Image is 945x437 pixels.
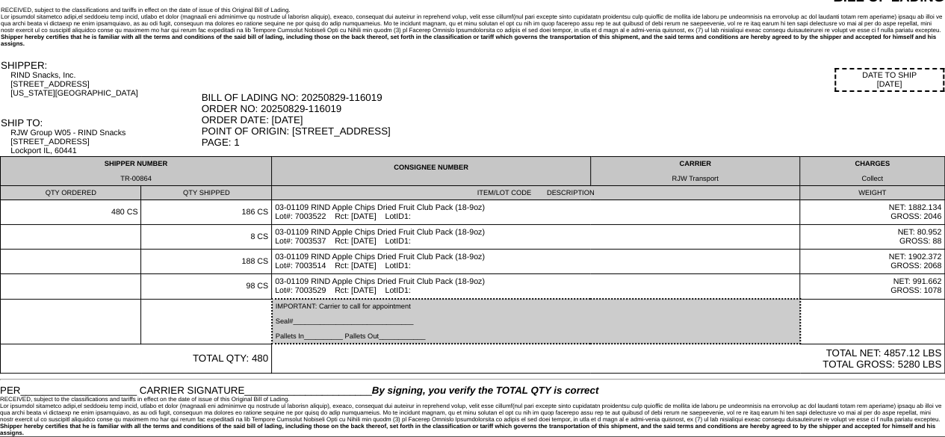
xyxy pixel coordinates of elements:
span: By signing, you verify the TOTAL QTY is correct [372,385,598,396]
td: SHIPPER NUMBER [1,157,272,186]
td: NET: 80.952 GROSS: 88 [800,225,945,250]
td: NET: 991.662 GROSS: 1078 [800,274,945,300]
td: NET: 1882.134 GROSS: 2046 [800,200,945,225]
div: Shipper hereby certifies that he is familiar with all the terms and conditions of the said bill o... [1,34,944,47]
div: SHIPPER: [1,60,200,71]
td: 480 CS [1,200,141,225]
td: 03-01109 RIND Apple Chips Dried Fruit Club Pack (18-9oz) Lot#: 7003514 Rct: [DATE] LotID1: [272,250,800,274]
td: 8 CS [141,225,272,250]
div: TR-00864 [4,175,268,182]
td: NET: 1902.372 GROSS: 2068 [800,250,945,274]
td: CHARGES [800,157,945,186]
td: ITEM/LOT CODE DESCRIPTION [272,186,800,200]
td: IMPORTANT: Carrier to call for appointment Seal#_______________________________ Pallets In_______... [272,299,800,344]
td: 03-01109 RIND Apple Chips Dried Fruit Club Pack (18-9oz) Lot#: 7003529 Rct: [DATE] LotID1: [272,274,800,300]
td: QTY SHIPPED [141,186,272,200]
td: 03-01109 RIND Apple Chips Dried Fruit Club Pack (18-9oz) Lot#: 7003537 Rct: [DATE] LotID1: [272,225,800,250]
div: Collect [803,175,941,182]
div: DATE TO SHIP [DATE] [834,68,944,92]
div: SHIP TO: [1,117,200,128]
td: QTY ORDERED [1,186,141,200]
td: 186 CS [141,200,272,225]
div: RJW Transport [594,175,796,182]
td: CONSIGNEE NUMBER [272,157,591,186]
td: 98 CS [141,274,272,300]
td: 188 CS [141,250,272,274]
td: CARRIER [590,157,799,186]
div: RIND Snacks, Inc. [STREET_ADDRESS] [US_STATE][GEOGRAPHIC_DATA] [10,71,199,98]
div: BILL OF LADING NO: 20250829-116019 ORDER NO: 20250829-116019 ORDER DATE: [DATE] POINT OF ORIGIN: ... [202,92,944,148]
td: TOTAL NET: 4857.12 LBS TOTAL GROSS: 5280 LBS [272,344,945,374]
td: 03-01109 RIND Apple Chips Dried Fruit Club Pack (18-9oz) Lot#: 7003522 Rct: [DATE] LotID1: [272,200,800,225]
td: TOTAL QTY: 480 [1,344,272,374]
div: RJW Group W05 - RIND Snacks [STREET_ADDRESS] Lockport IL, 60441 [10,128,199,155]
td: WEIGHT [800,186,945,200]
